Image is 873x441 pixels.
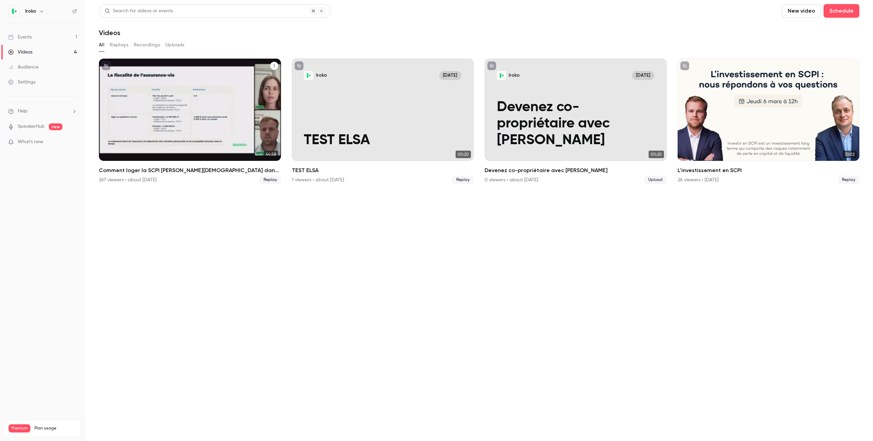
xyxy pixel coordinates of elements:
[509,72,520,78] p: Iroko
[456,151,471,158] span: 00:20
[649,151,664,158] span: 00:20
[34,426,77,431] span: Plan usage
[295,61,304,70] button: unpublished
[487,61,496,70] button: unpublished
[18,138,43,146] span: What's new
[304,71,313,80] img: TEST ELSA
[485,166,667,174] h2: Devenez co-propriétaire avec [PERSON_NAME]
[843,151,857,158] span: 33:02
[485,59,667,184] li: Devenez co-propriétaire avec Iroko Zen
[102,61,110,70] button: unpublished
[824,4,859,18] button: Schedule
[678,177,719,183] div: 26 viewers • [DATE]
[69,139,77,145] iframe: Noticeable Trigger
[18,108,28,115] span: Help
[680,61,689,70] button: unpublished
[497,99,654,149] p: Devenez co-propriétaire avec [PERSON_NAME]
[99,177,157,183] div: 267 viewers • about [DATE]
[105,7,173,15] div: Search for videos or events
[9,6,19,17] img: Iroko
[316,72,327,78] p: Iroko
[65,434,67,438] span: 4
[292,59,474,184] a: TEST ELSAIroko[DATE]TEST ELSA00:20TEST ELSA1 viewers • about [DATE]Replay
[782,4,821,18] button: New video
[99,4,859,437] section: Videos
[9,424,30,432] span: Premium
[8,108,77,115] li: help-dropdown-opener
[18,123,45,130] a: SpeakerHub
[49,123,62,130] span: new
[304,132,461,149] p: TEST ELSA
[99,40,104,50] button: All
[8,64,39,71] div: Audience
[9,432,21,439] p: Videos
[99,166,281,174] h2: Comment loger la SCPI [PERSON_NAME][DEMOGRAPHIC_DATA] dans un contrat d’assurance-vie ?
[260,176,281,184] span: Replay
[485,59,667,184] a: Devenez co-propriétaire avec Iroko ZenIroko[DATE]Devenez co-propriétaire avec [PERSON_NAME]00:2...
[678,59,860,184] li: L'investissement en SCPI
[485,177,538,183] div: 0 viewers • about [DATE]
[497,71,506,80] img: Devenez co-propriétaire avec Iroko Zen
[99,59,859,184] ul: Videos
[678,59,860,184] a: 33:02L'investissement en SCPI26 viewers • [DATE]Replay
[110,40,128,50] button: Replays
[644,176,667,184] span: Upload
[632,71,654,80] span: [DATE]
[165,40,184,50] button: Uploads
[65,432,77,439] p: / 150
[838,176,859,184] span: Replay
[292,166,474,174] h2: TEST ELSA
[264,151,278,158] span: 44:58
[99,29,120,37] h1: Videos
[134,40,160,50] button: Recordings
[292,177,344,183] div: 1 viewers • about [DATE]
[439,71,461,80] span: [DATE]
[292,59,474,184] li: TEST ELSA
[25,8,36,15] h6: Iroko
[8,49,32,56] div: Videos
[99,59,281,184] li: Comment loger la SCPI Iroko Zen dans un contrat d’assurance-vie ?
[678,166,860,174] h2: L'investissement en SCPI
[8,79,35,86] div: Settings
[99,59,281,184] a: 44:58Comment loger la SCPI [PERSON_NAME][DEMOGRAPHIC_DATA] dans un contrat d’assurance-vie ?267 v...
[452,176,474,184] span: Replay
[8,34,32,41] div: Events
